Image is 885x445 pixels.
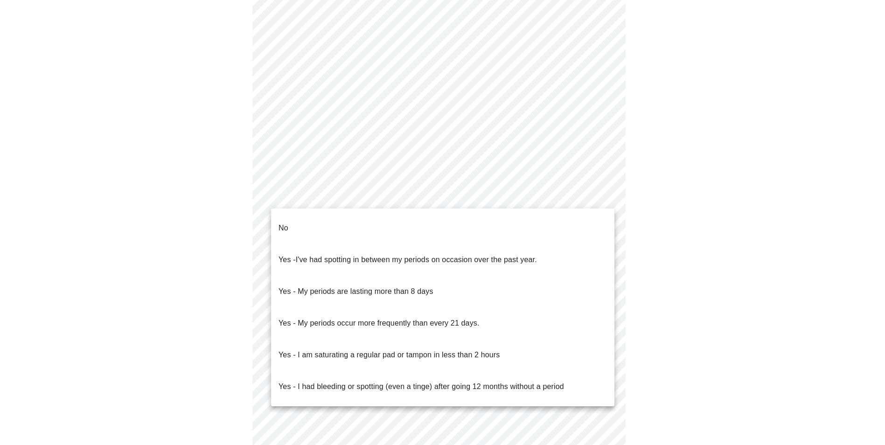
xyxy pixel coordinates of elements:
[279,222,288,234] p: No
[279,318,480,329] p: Yes - My periods occur more frequently than every 21 days.
[296,256,537,264] span: I've had spotting in between my periods on occasion over the past year.
[279,254,537,265] p: Yes -
[279,286,433,297] p: Yes - My periods are lasting more than 8 days
[279,349,500,361] p: Yes - I am saturating a regular pad or tampon in less than 2 hours
[279,381,564,392] p: Yes - I had bleeding or spotting (even a tinge) after going 12 months without a period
